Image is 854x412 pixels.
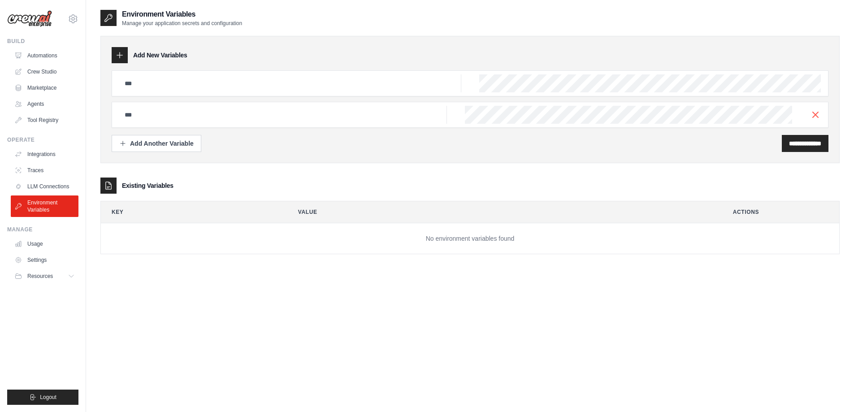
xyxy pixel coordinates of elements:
img: Logo [7,10,52,27]
a: Marketplace [11,81,78,95]
button: Add Another Variable [112,135,201,152]
a: LLM Connections [11,179,78,194]
a: Crew Studio [11,65,78,79]
a: Tool Registry [11,113,78,127]
div: Manage [7,226,78,233]
div: Operate [7,136,78,143]
th: Key [101,201,280,223]
th: Actions [722,201,839,223]
h3: Add New Variables [133,51,187,60]
span: Resources [27,273,53,280]
button: Resources [11,269,78,283]
a: Automations [11,48,78,63]
h3: Existing Variables [122,181,173,190]
div: Add Another Variable [119,139,194,148]
a: Agents [11,97,78,111]
a: Environment Variables [11,195,78,217]
a: Settings [11,253,78,267]
td: No environment variables found [101,223,839,254]
h2: Environment Variables [122,9,242,20]
a: Integrations [11,147,78,161]
button: Logout [7,390,78,405]
a: Traces [11,163,78,178]
a: Usage [11,237,78,251]
p: Manage your application secrets and configuration [122,20,242,27]
div: Build [7,38,78,45]
span: Logout [40,394,56,401]
th: Value [287,201,715,223]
